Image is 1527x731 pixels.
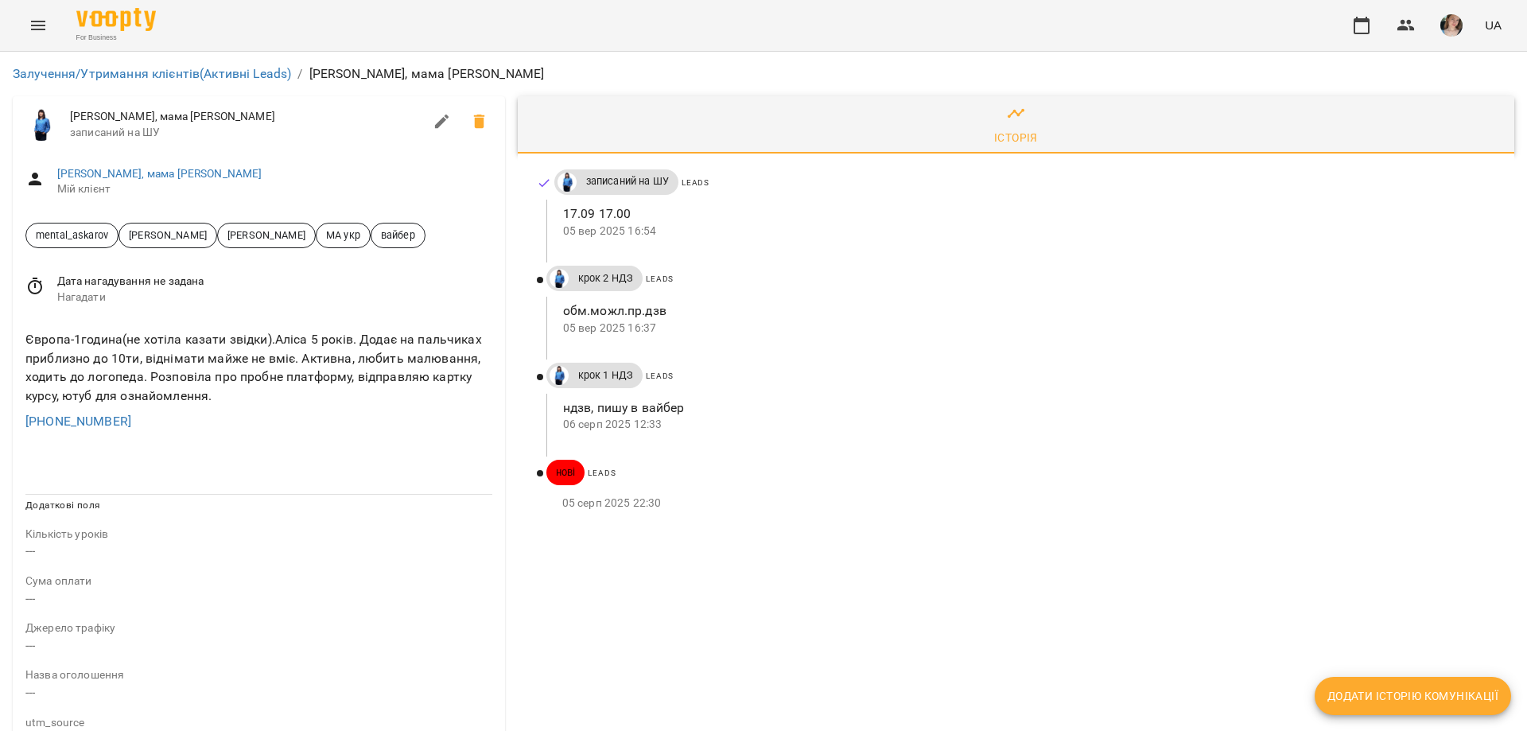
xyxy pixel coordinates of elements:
[13,64,1514,84] nav: breadcrumb
[25,683,492,702] p: ---
[569,271,643,286] span: крок 2 НДЗ
[994,128,1038,147] div: Історія
[70,125,423,141] span: записаний на ШУ
[25,500,100,511] span: Додаткові поля
[25,527,492,542] p: field-description
[317,227,370,243] span: МА укр
[25,542,492,561] p: ---
[76,33,156,43] span: For Business
[25,620,492,636] p: field-description
[577,174,678,189] span: записаний на ШУ
[546,366,569,385] a: Дащенко Аня
[371,227,425,243] span: вайбер
[563,204,1489,224] p: 17.09 17.00
[550,366,569,385] img: Дащенко Аня
[563,301,1489,321] p: обм.можл.пр.дзв
[76,8,156,31] img: Voopty Logo
[218,227,315,243] span: [PERSON_NAME]
[25,636,492,655] p: ---
[563,417,1489,433] p: 06 серп 2025 12:33
[119,227,216,243] span: [PERSON_NAME]
[25,109,57,141] img: Дащенко Аня
[57,290,492,305] span: Нагадати
[13,66,291,81] a: Залучення/Утримання клієнтів(Активні Leads)
[554,173,577,192] a: Дащенко Аня
[558,173,577,192] img: Дащенко Аня
[563,224,1489,239] p: 05 вер 2025 16:54
[309,64,545,84] p: [PERSON_NAME], мама [PERSON_NAME]
[588,469,616,477] span: Leads
[25,667,492,683] p: field-description
[1440,14,1463,37] img: 6afb9eb6cc617cb6866001ac461bd93f.JPG
[25,574,492,589] p: field-description
[1478,10,1508,40] button: UA
[70,109,423,125] span: [PERSON_NAME], мама [PERSON_NAME]
[25,589,492,609] p: ---
[26,227,118,243] span: mental_askarov
[57,181,492,197] span: Мій клієнт
[546,465,585,480] span: нові
[19,6,57,45] button: Menu
[25,715,492,731] p: field-description
[563,321,1489,336] p: 05 вер 2025 16:37
[569,368,643,383] span: крок 1 НДЗ
[57,167,262,180] a: [PERSON_NAME], мама [PERSON_NAME]
[646,371,674,380] span: Leads
[22,327,495,408] div: Європа-1година(не хотіла казати звідки).Аліса 5 років. Додає на пальчиках приблизно до 10ти, відн...
[550,269,569,288] img: Дащенко Аня
[546,269,569,288] a: Дащенко Аня
[25,414,131,429] a: [PHONE_NUMBER]
[646,274,674,283] span: Leads
[297,64,302,84] li: /
[1485,17,1502,33] span: UA
[57,274,492,290] span: Дата нагадування не задана
[682,178,709,187] span: Leads
[562,496,1489,511] p: 05 серп 2025 22:30
[563,399,1489,418] p: ндзв, пишу в вайбер
[1315,677,1511,715] button: Додати історію комунікації
[1327,686,1498,706] span: Додати історію комунікації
